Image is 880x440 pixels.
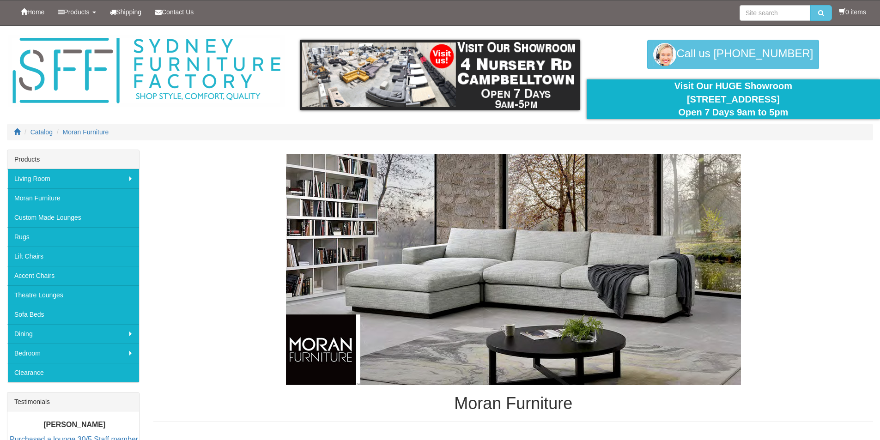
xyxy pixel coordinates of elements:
div: Visit Our HUGE Showroom [STREET_ADDRESS] Open 7 Days 9am to 5pm [594,79,873,119]
span: Products [64,8,89,16]
a: Custom Made Lounges [7,208,139,227]
a: Moran Furniture [7,188,139,208]
a: Products [51,0,103,24]
div: Testimonials [7,392,139,411]
span: Home [27,8,44,16]
a: Contact Us [148,0,200,24]
a: Sofa Beds [7,305,139,324]
h1: Moran Furniture [153,394,873,413]
img: showroom.gif [300,40,580,110]
li: 0 items [839,7,866,17]
img: Moran Furniture [286,154,741,385]
a: Clearance [7,363,139,382]
a: Rugs [7,227,139,247]
div: Products [7,150,139,169]
a: Home [14,0,51,24]
span: Shipping [116,8,142,16]
a: Shipping [103,0,149,24]
a: Bedroom [7,344,139,363]
img: Sydney Furniture Factory [8,35,285,107]
a: Moran Furniture [63,128,109,136]
a: Lift Chairs [7,247,139,266]
a: Accent Chairs [7,266,139,285]
b: [PERSON_NAME] [43,421,105,428]
a: Theatre Lounges [7,285,139,305]
input: Site search [740,5,810,21]
a: Catalog [30,128,53,136]
a: Living Room [7,169,139,188]
span: Contact Us [162,8,194,16]
a: Dining [7,324,139,344]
